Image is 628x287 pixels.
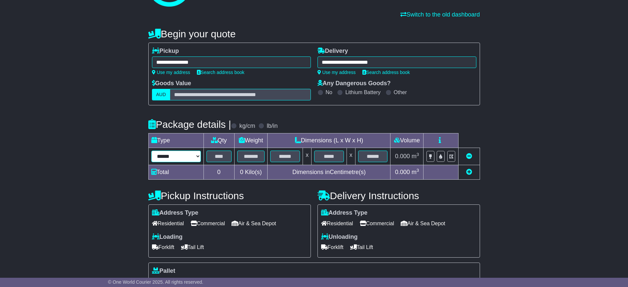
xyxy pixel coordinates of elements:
span: 0.000 [395,169,410,175]
label: Address Type [321,209,368,217]
td: Type [148,133,203,148]
span: Air & Sea Depot [401,218,445,229]
td: Weight [234,133,268,148]
a: Remove this item [466,153,472,160]
h4: Begin your quote [148,28,480,39]
td: Qty [203,133,234,148]
a: Use my address [152,70,190,75]
td: 0 [203,165,234,180]
span: Non Stackable [187,276,227,286]
span: m [412,153,419,160]
h4: Package details | [148,119,231,130]
label: kg/cm [239,123,255,130]
a: Add new item [466,169,472,175]
sup: 3 [417,152,419,157]
span: Tail Lift [350,242,373,252]
span: Air & Sea Depot [232,218,276,229]
h4: Pickup Instructions [148,190,311,201]
a: Search address book [197,70,244,75]
span: Residential [321,218,353,229]
td: x [303,148,312,165]
label: Pallet [152,268,175,275]
label: Pickup [152,48,179,55]
a: Search address book [362,70,410,75]
a: Switch to the old dashboard [400,11,480,18]
sup: 3 [417,168,419,173]
td: x [347,148,355,165]
label: Address Type [152,209,199,217]
span: 0 [240,169,243,175]
label: Other [394,89,407,95]
td: Kilo(s) [234,165,268,180]
label: AUD [152,89,170,100]
td: Dimensions in Centimetre(s) [268,165,390,180]
td: Total [148,165,203,180]
span: m [412,169,419,175]
span: Commercial [360,218,394,229]
span: Forklift [321,242,344,252]
label: Unloading [321,233,358,241]
label: Delivery [317,48,348,55]
label: Loading [152,233,183,241]
h4: Delivery Instructions [317,190,480,201]
td: Dimensions (L x W x H) [268,133,390,148]
span: Forklift [152,242,174,252]
span: Tail Lift [181,242,204,252]
span: Commercial [191,218,225,229]
label: Lithium Battery [345,89,381,95]
span: © One World Courier 2025. All rights reserved. [108,279,203,285]
span: 0.000 [395,153,410,160]
span: Residential [152,218,184,229]
td: Volume [390,133,424,148]
label: Goods Value [152,80,191,87]
label: No [326,89,332,95]
span: Stackable [152,276,180,286]
label: Any Dangerous Goods? [317,80,391,87]
a: Use my address [317,70,356,75]
label: lb/in [267,123,277,130]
